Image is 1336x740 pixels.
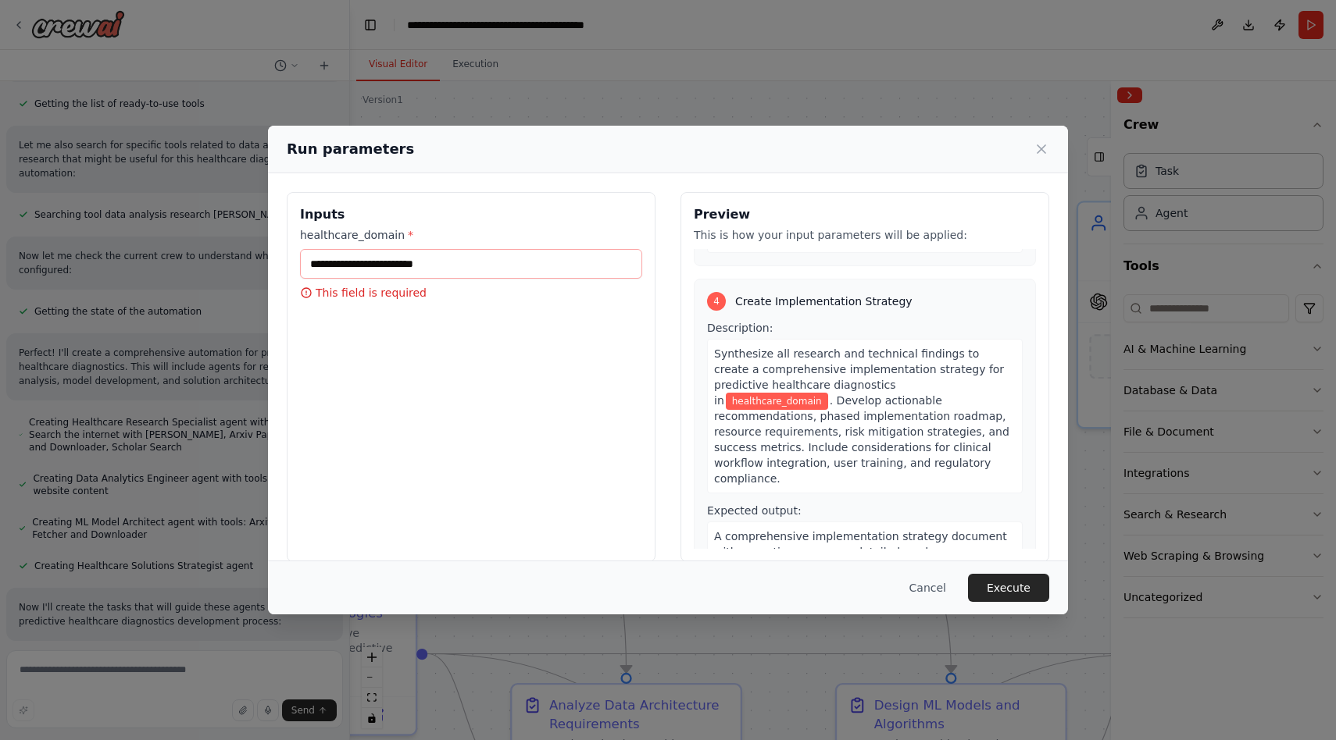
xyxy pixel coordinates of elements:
[707,292,726,311] div: 4
[707,322,773,334] span: Description:
[714,530,1007,605] span: A comprehensive implementation strategy document with executive summary, detailed roadmap, resour...
[694,205,1036,224] h3: Preview
[694,227,1036,243] p: This is how your input parameters will be applied:
[726,393,828,410] span: Variable: healthcare_domain
[300,227,642,243] label: healthcare_domain
[735,294,913,309] span: Create Implementation Strategy
[707,504,802,517] span: Expected output:
[287,138,414,160] h2: Run parameters
[897,574,959,602] button: Cancel
[300,205,642,224] h3: Inputs
[300,285,642,301] p: This field is required
[714,394,1009,485] span: . Develop actionable recommendations, phased implementation roadmap, resource requirements, risk ...
[714,347,1004,407] span: Synthesize all research and technical findings to create a comprehensive implementation strategy ...
[968,574,1049,602] button: Execute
